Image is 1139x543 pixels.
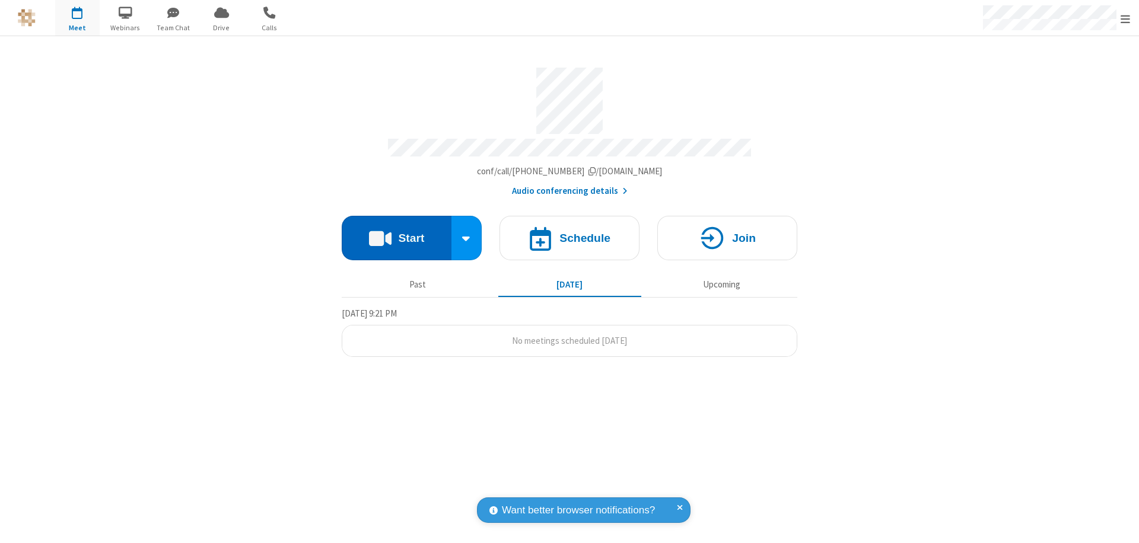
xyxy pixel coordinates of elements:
[55,23,100,33] span: Meet
[103,23,148,33] span: Webinars
[512,184,628,198] button: Audio conferencing details
[199,23,244,33] span: Drive
[342,308,397,319] span: [DATE] 9:21 PM
[732,232,756,244] h4: Join
[247,23,292,33] span: Calls
[346,273,489,296] button: Past
[18,9,36,27] img: QA Selenium DO NOT DELETE OR CHANGE
[342,216,451,260] button: Start
[451,216,482,260] div: Start conference options
[657,216,797,260] button: Join
[498,273,641,296] button: [DATE]
[398,232,424,244] h4: Start
[650,273,793,296] button: Upcoming
[477,165,663,178] button: Copy my meeting room linkCopy my meeting room link
[477,165,663,177] span: Copy my meeting room link
[502,503,655,518] span: Want better browser notifications?
[559,232,610,244] h4: Schedule
[342,306,797,357] section: Today's Meetings
[499,216,640,260] button: Schedule
[512,335,627,346] span: No meetings scheduled [DATE]
[151,23,196,33] span: Team Chat
[342,59,797,198] section: Account details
